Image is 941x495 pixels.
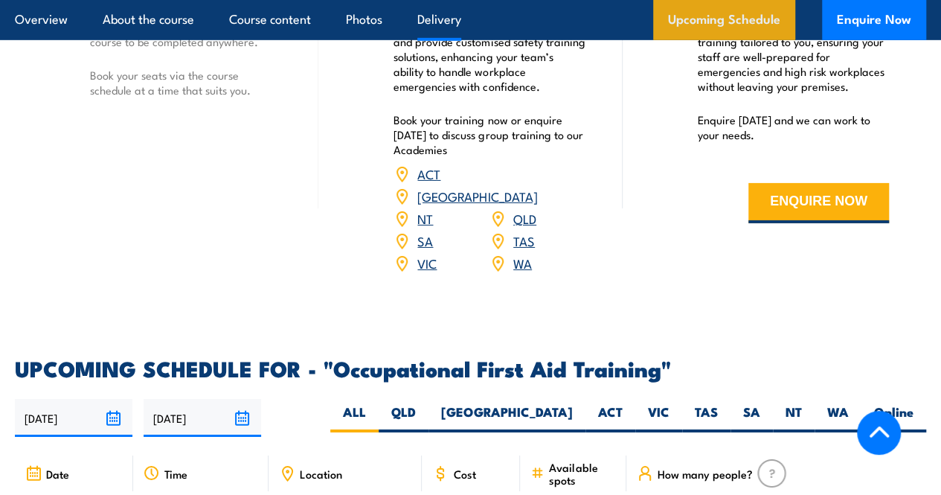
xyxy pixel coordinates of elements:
a: ACT [417,165,440,182]
p: Enquire [DATE] and we can work to your needs. [698,112,889,142]
label: WA [815,403,861,432]
label: VIC [635,403,682,432]
span: How many people? [658,467,753,480]
label: [GEOGRAPHIC_DATA] [428,403,585,432]
span: Time [164,467,187,480]
h2: UPCOMING SCHEDULE FOR - "Occupational First Aid Training" [15,358,926,377]
a: [GEOGRAPHIC_DATA] [417,187,537,205]
p: Our Academies are located nationally and provide customised safety training solutions, enhancing ... [394,19,585,94]
p: Book your training now or enquire [DATE] to discuss group training to our Academies [394,112,585,157]
a: TAS [513,231,535,249]
input: To date [144,399,261,437]
a: VIC [417,254,437,272]
p: We offer convenient nationwide training tailored to you, ensuring your staff are well-prepared fo... [698,19,889,94]
label: TAS [682,403,730,432]
label: ALL [330,403,379,432]
span: Available spots [549,461,616,486]
span: Location [300,467,342,480]
input: From date [15,399,132,437]
p: Book your seats via the course schedule at a time that suits you. [90,68,281,98]
span: Cost [453,467,475,480]
a: QLD [513,209,536,227]
button: ENQUIRE NOW [748,183,889,223]
label: QLD [379,403,428,432]
a: WA [513,254,532,272]
a: SA [417,231,433,249]
a: NT [417,209,433,227]
label: SA [730,403,773,432]
span: Date [46,467,69,480]
label: Online [861,403,926,432]
label: ACT [585,403,635,432]
label: NT [773,403,815,432]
